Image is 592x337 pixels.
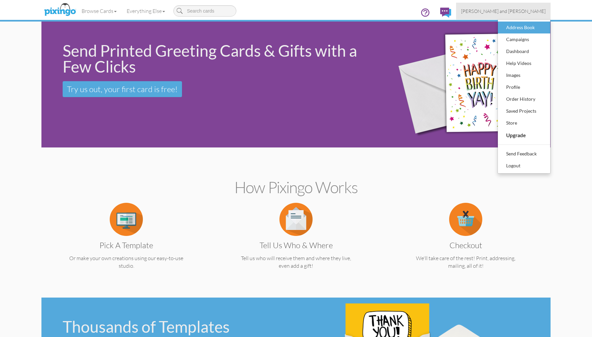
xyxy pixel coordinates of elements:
div: Campaigns [504,34,544,44]
div: Address Book [504,23,544,32]
div: Dashboard [504,46,544,56]
a: Try us out, your first card is free! [63,81,182,97]
div: Send Feedback [504,149,544,159]
a: Help Videos [498,57,550,69]
a: Profile [498,81,550,93]
a: Dashboard [498,45,550,57]
div: Store [504,118,544,128]
div: Help Videos [504,58,544,68]
a: Campaigns [498,33,550,45]
div: Profile [504,82,544,92]
div: Saved Projects [504,106,544,116]
div: Images [504,70,544,80]
img: pixingo logo [42,2,78,18]
input: Search cards [173,5,236,17]
img: 942c5090-71ba-4bfc-9a92-ca782dcda692.png [386,12,546,157]
div: Logout [504,161,544,171]
img: item.alt [279,203,313,236]
img: comments.svg [440,8,451,18]
p: We'll take care of the rest! Print, addressing, mailing, all of it! [394,254,538,270]
a: Images [498,69,550,81]
a: [PERSON_NAME] and [PERSON_NAME] [456,3,551,20]
a: Tell us Who & Where Tell us who will receive them and where they live, even add a gift! [224,215,368,270]
a: Everything Else [122,3,170,19]
a: Address Book [498,22,550,33]
img: item.alt [110,203,143,236]
a: Upgrade [498,129,550,141]
h3: Checkout [399,241,533,250]
a: Send Feedback [498,148,550,160]
div: Send Printed Greeting Cards & Gifts with a Few Clicks [63,43,376,75]
a: Saved Projects [498,105,550,117]
h3: Tell us Who & Where [229,241,363,250]
a: Store [498,117,550,129]
a: Order History [498,93,550,105]
p: Tell us who will receive them and where they live, even add a gift! [224,254,368,270]
div: Upgrade [504,130,544,140]
p: Or make your own creations using our easy-to-use studio. [54,254,198,270]
a: Checkout We'll take care of the rest! Print, addressing, mailing, all of it! [394,215,538,270]
a: Browse Cards [77,3,122,19]
h2: How Pixingo works [53,179,539,196]
a: Pick a Template Or make your own creations using our easy-to-use studio. [54,215,198,270]
h3: Pick a Template [59,241,193,250]
div: Thousands of Templates [63,319,291,335]
div: Order History [504,94,544,104]
span: Try us out, your first card is free! [67,84,178,94]
span: [PERSON_NAME] and [PERSON_NAME] [461,8,546,14]
img: item.alt [449,203,482,236]
a: Logout [498,160,550,172]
